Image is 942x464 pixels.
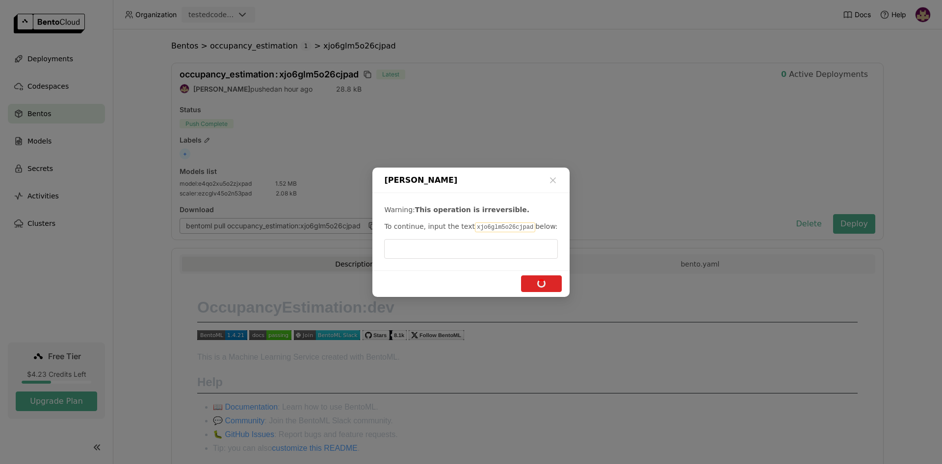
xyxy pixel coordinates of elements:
div: [PERSON_NAME] [372,168,569,193]
b: This operation is irreversible. [415,206,529,214]
span: To continue, input the text [384,222,474,230]
i: loading [536,278,547,289]
button: loading Delete [521,275,562,292]
code: xjo6glm5o26cjpad [475,222,535,232]
span: Warning: [384,206,415,214]
div: dialog [372,168,569,297]
span: below: [535,222,557,230]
